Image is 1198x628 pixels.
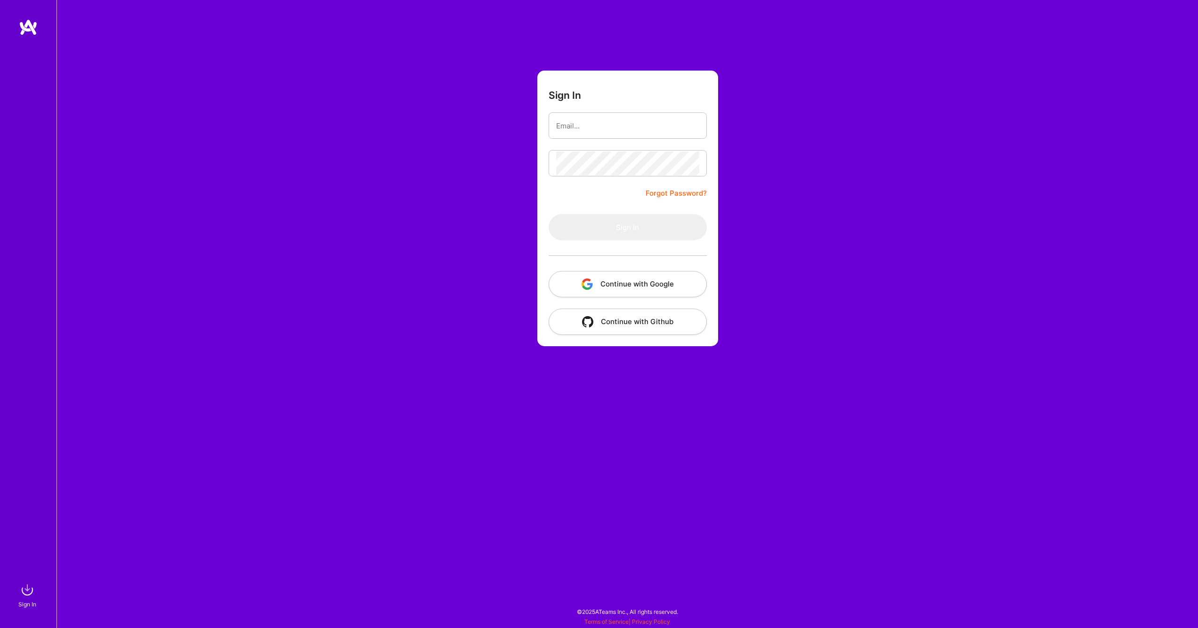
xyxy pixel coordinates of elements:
[19,19,38,36] img: logo
[632,618,670,625] a: Privacy Policy
[20,580,37,609] a: sign inSign In
[556,114,699,138] input: Email...
[549,214,707,240] button: Sign In
[549,309,707,335] button: Continue with Github
[584,618,670,625] span: |
[57,600,1198,623] div: © 2025 ATeams Inc., All rights reserved.
[646,188,707,199] a: Forgot Password?
[584,618,629,625] a: Terms of Service
[582,316,593,327] img: icon
[582,278,593,290] img: icon
[549,271,707,297] button: Continue with Google
[549,89,581,101] h3: Sign In
[18,599,36,609] div: Sign In
[18,580,37,599] img: sign in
